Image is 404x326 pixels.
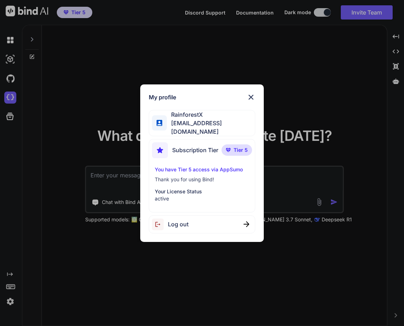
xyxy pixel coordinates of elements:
p: You have Tier 5 access via AppSumo [155,166,249,173]
span: Log out [168,220,189,228]
p: Your License Status [155,188,249,195]
img: profile [157,120,162,126]
img: subscription [152,142,168,158]
p: Thank you for using Bind! [155,176,249,183]
img: close [247,93,255,101]
span: Tier 5 [234,147,248,154]
h1: My profile [149,93,176,101]
span: [EMAIL_ADDRESS][DOMAIN_NAME] [167,119,255,136]
img: premium [226,148,231,152]
p: active [155,195,249,202]
img: close [244,221,249,227]
span: Subscription Tier [172,146,218,154]
img: logout [152,219,168,230]
span: RainforestX [167,110,255,119]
